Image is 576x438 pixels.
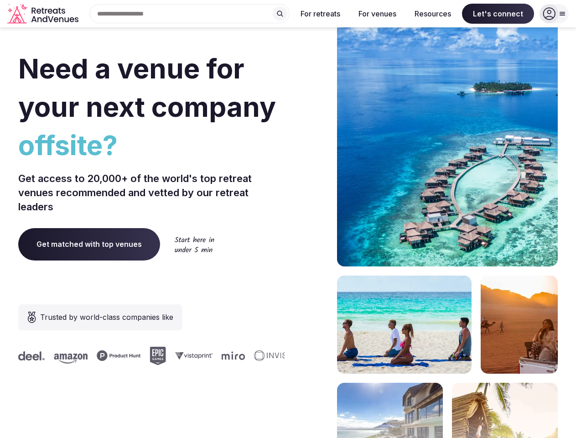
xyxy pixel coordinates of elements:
p: Get access to 20,000+ of the world's top retreat venues recommended and vetted by our retreat lea... [18,172,285,214]
svg: Epic Games company logo [149,347,166,365]
svg: Retreats and Venues company logo [7,4,80,24]
span: Trusted by world-class companies like [40,312,173,323]
button: For retreats [293,4,348,24]
a: Visit the homepage [7,4,80,24]
img: woman sitting in back of truck with camels [481,276,558,374]
img: yoga on tropical beach [337,276,472,374]
img: Start here in under 5 min [175,236,214,252]
button: For venues [351,4,404,24]
svg: Invisible company logo [254,350,304,361]
span: Let's connect [462,4,534,24]
span: Need a venue for your next company [18,52,276,123]
button: Resources [407,4,458,24]
a: Get matched with top venues [18,228,160,260]
span: offsite? [18,126,285,164]
svg: Miro company logo [221,351,244,360]
svg: Deel company logo [18,351,44,360]
svg: Vistaprint company logo [175,352,212,360]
